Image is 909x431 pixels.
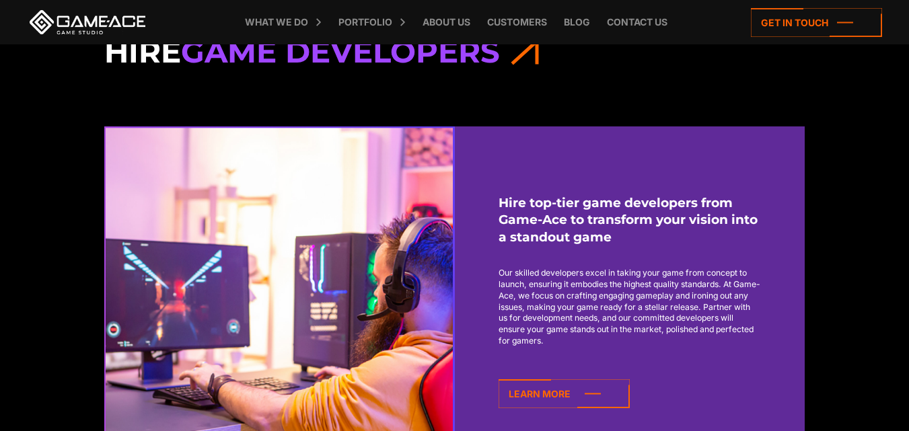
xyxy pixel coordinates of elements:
[499,194,761,245] strong: Hire top-tier game developers from Game-Ace to transform your vision into a standout game
[751,8,882,37] a: Get in touch
[499,268,761,347] p: Our skilled developers excel in taking your game from concept to launch, ensuring it embodies the...
[499,379,630,408] a: Learn More
[181,33,500,70] span: Game Developers
[104,33,805,71] h3: Hire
